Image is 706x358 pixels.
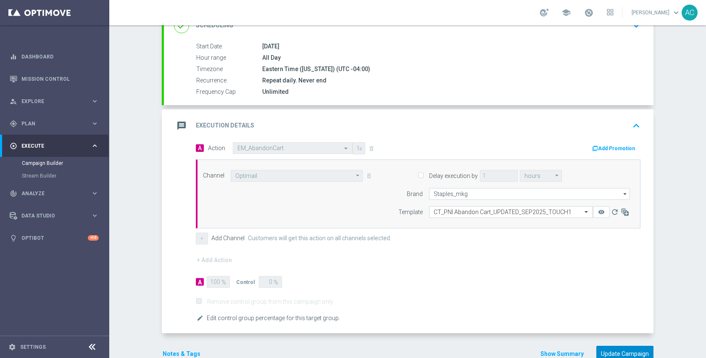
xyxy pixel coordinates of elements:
[207,315,340,321] span: Edit control group percentage for this target group.
[221,279,226,286] span: %
[629,118,643,134] button: keyboard_arrow_up
[561,8,571,17] span: school
[22,157,108,170] div: Campaign Builder
[21,68,99,90] a: Mission Control
[429,188,630,200] input: Staples_mkg
[553,170,561,181] i: arrow_drop_down
[20,345,46,350] a: Settings
[10,212,91,220] div: Data Studio
[88,235,99,241] div: +10
[21,213,91,218] span: Data Studio
[196,233,208,244] button: +
[610,206,620,218] button: refresh
[91,189,99,197] i: keyboard_arrow_right
[21,227,88,249] a: Optibot
[21,121,91,126] span: Plan
[21,45,99,68] a: Dashboard
[10,227,99,249] div: Optibot
[630,19,643,32] i: keyboard_arrow_down
[196,21,233,29] h2: Scheduling
[196,43,262,50] label: Start Date
[9,76,99,82] button: Mission Control
[21,99,91,104] span: Explore
[197,315,203,321] i: edit
[174,18,643,34] div: done Scheduling keyboard_arrow_down
[231,170,363,182] input: Optimail
[21,143,91,149] span: Execute
[10,120,91,127] div: Plan
[10,142,91,150] div: Execute
[429,206,593,218] ng-select: CT_PNI Abandon Cart_UPDATED_SEP2025_TOUCH1
[196,54,262,62] label: Hour range
[274,279,278,286] span: %
[10,234,17,242] i: lightbulb
[22,160,87,167] a: Campaign Builder
[248,235,391,242] label: Customers will get this action on all channels selected.
[196,313,341,323] button: edit Edit control group percentage for this target group.
[262,53,637,62] div: All Day
[9,98,99,105] button: person_search Explore keyboard_arrow_right
[91,212,99,220] i: keyboard_arrow_right
[22,170,108,182] div: Stream Builder
[9,190,99,197] button: track_changes Analyze keyboard_arrow_right
[10,190,91,197] div: Analyze
[203,172,224,179] label: Channel
[630,119,643,132] i: keyboard_arrow_up
[196,278,204,286] div: A
[196,122,254,130] h2: Execution Details
[9,53,99,60] button: equalizer Dashboard
[262,88,637,96] div: Unlimited
[91,119,99,127] i: keyboard_arrow_right
[682,5,698,21] div: AC
[196,144,204,152] span: A
[621,188,630,199] i: arrow_drop_down
[10,45,99,68] div: Dashboard
[21,191,91,196] span: Analyze
[398,209,423,216] label: Template
[10,98,17,105] i: person_search
[174,18,189,33] i: done
[629,18,643,34] button: keyboard_arrow_down
[174,118,643,134] div: message Execution Details keyboard_arrow_up
[520,170,562,182] input: hours
[236,278,255,286] div: Control
[8,343,16,351] i: settings
[631,6,682,19] a: [PERSON_NAME]keyboard_arrow_down
[196,77,262,85] label: Recurrence
[22,172,87,179] a: Stream Builder
[10,53,17,61] i: equalizer
[598,209,605,215] i: remove_red_eye
[593,206,610,218] button: remove_red_eye
[233,142,353,154] ng-select: EM_AbandonCart
[354,170,362,181] i: arrow_drop_down
[196,66,262,73] label: Timezone
[262,65,637,73] div: Eastern Time ([US_STATE]) (UTC -04:00)
[174,118,189,133] i: message
[262,76,637,85] div: Repeat daily. Never end
[208,145,225,152] label: Action
[9,143,99,149] button: play_circle_outline Execute keyboard_arrow_right
[262,42,637,50] div: [DATE]
[10,190,17,197] i: track_changes
[407,191,423,198] label: Brand
[9,235,99,241] button: lightbulb Optibot +10
[10,120,17,127] i: gps_fixed
[611,208,619,216] i: refresh
[591,144,638,153] button: Add Promotion
[10,98,91,105] div: Explore
[10,142,17,150] i: play_circle_outline
[196,88,262,96] label: Frequency Cap
[672,8,681,17] span: keyboard_arrow_down
[10,68,99,90] div: Mission Control
[426,172,478,180] label: Delay execution by
[9,212,99,219] button: Data Studio keyboard_arrow_right
[9,120,99,127] button: gps_fixed Plan keyboard_arrow_right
